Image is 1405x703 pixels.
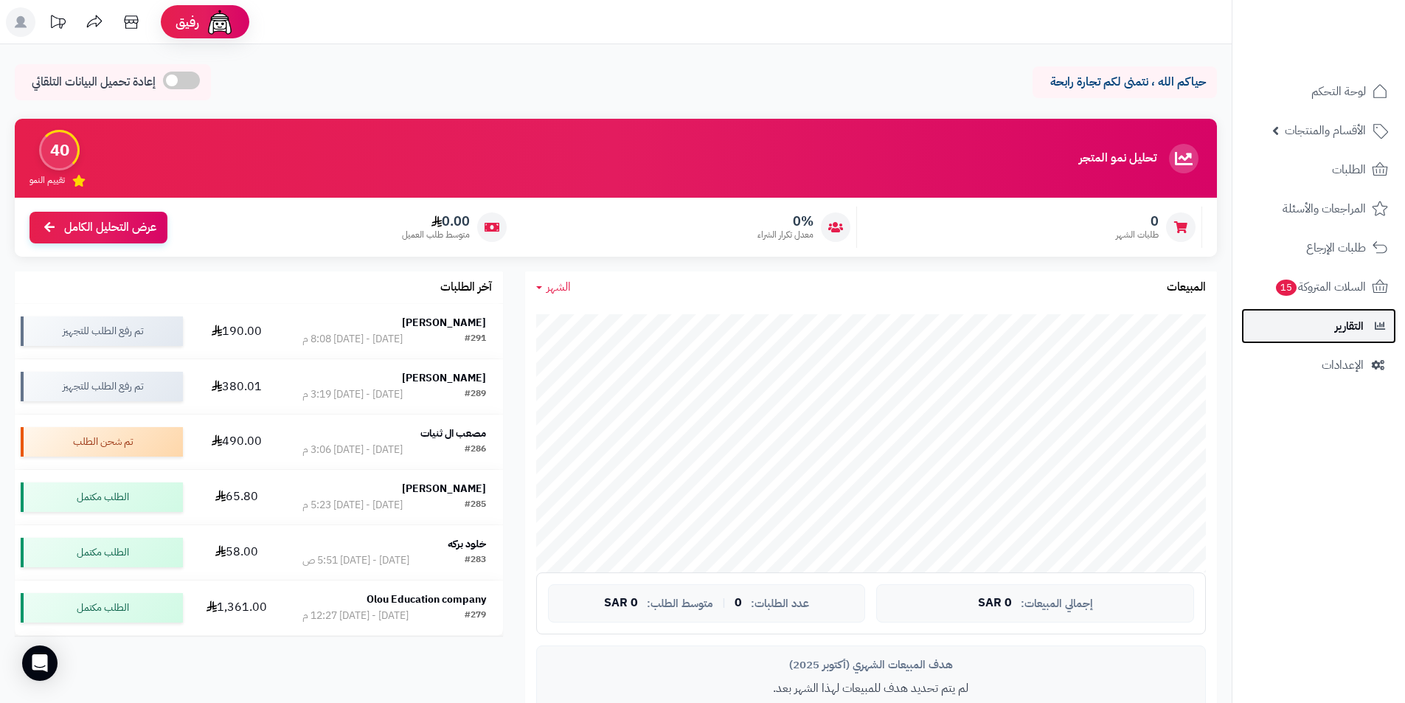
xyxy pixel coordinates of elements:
[1306,238,1366,258] span: طلبات الإرجاع
[1167,281,1206,294] h3: المبيعات
[722,598,726,609] span: |
[647,598,713,610] span: متوسط الطلب:
[536,279,571,296] a: الشهر
[1335,316,1364,336] span: التقارير
[465,498,486,513] div: #285
[30,174,65,187] span: تقييم النمو
[32,74,156,91] span: إعادة تحميل البيانات التلقائي
[420,426,486,441] strong: مصعب ال ثنيات
[21,427,183,457] div: تم شحن الطلب
[22,645,58,681] div: Open Intercom Messenger
[176,13,199,31] span: رفيق
[64,219,156,236] span: عرض التحليل الكامل
[402,315,486,330] strong: [PERSON_NAME]
[205,7,235,37] img: ai-face.png
[1311,81,1366,102] span: لوحة التحكم
[465,387,486,402] div: #289
[1241,74,1396,109] a: لوحة التحكم
[302,498,403,513] div: [DATE] - [DATE] 5:23 م
[189,304,285,359] td: 190.00
[1241,308,1396,344] a: التقارير
[465,443,486,457] div: #286
[189,359,285,414] td: 380.01
[21,482,183,512] div: الطلب مكتمل
[1241,230,1396,266] a: طلبات الإرجاع
[402,481,486,496] strong: [PERSON_NAME]
[1116,229,1159,241] span: طلبات الشهر
[402,213,470,229] span: 0.00
[402,370,486,386] strong: [PERSON_NAME]
[757,229,813,241] span: معدل تكرار الشراء
[402,229,470,241] span: متوسط طلب العميل
[604,597,638,610] span: 0 SAR
[1274,277,1366,297] span: السلات المتروكة
[189,470,285,524] td: 65.80
[367,592,486,607] strong: Olou Education company
[1285,120,1366,141] span: الأقسام والمنتجات
[1332,159,1366,180] span: الطلبات
[21,316,183,346] div: تم رفع الطلب للتجهيز
[1116,213,1159,229] span: 0
[440,281,492,294] h3: آخر الطلبات
[548,657,1194,673] div: هدف المبيعات الشهري (أكتوبر 2025)
[548,680,1194,697] p: لم يتم تحديد هدف للمبيعات لهذا الشهر بعد.
[302,332,403,347] div: [DATE] - [DATE] 8:08 م
[189,415,285,469] td: 490.00
[751,598,809,610] span: عدد الطلبات:
[465,609,486,623] div: #279
[189,525,285,580] td: 58.00
[30,212,167,243] a: عرض التحليل الكامل
[978,597,1012,610] span: 0 SAR
[21,593,183,623] div: الطلب مكتمل
[1241,152,1396,187] a: الطلبات
[735,597,742,610] span: 0
[1283,198,1366,219] span: المراجعات والأسئلة
[1079,152,1156,165] h3: تحليل نمو المتجر
[302,443,403,457] div: [DATE] - [DATE] 3:06 م
[1276,280,1297,296] span: 15
[1241,191,1396,226] a: المراجعات والأسئلة
[21,372,183,401] div: تم رفع الطلب للتجهيز
[302,609,409,623] div: [DATE] - [DATE] 12:27 م
[1322,355,1364,375] span: الإعدادات
[757,213,813,229] span: 0%
[302,387,403,402] div: [DATE] - [DATE] 3:19 م
[1044,74,1206,91] p: حياكم الله ، نتمنى لكم تجارة رابحة
[1021,598,1093,610] span: إجمالي المبيعات:
[465,332,486,347] div: #291
[547,278,571,296] span: الشهر
[302,553,409,568] div: [DATE] - [DATE] 5:51 ص
[21,538,183,567] div: الطلب مكتمل
[39,7,76,41] a: تحديثات المنصة
[448,536,486,552] strong: خلود بركه
[1241,269,1396,305] a: السلات المتروكة15
[465,553,486,568] div: #283
[1241,347,1396,383] a: الإعدادات
[189,581,285,635] td: 1,361.00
